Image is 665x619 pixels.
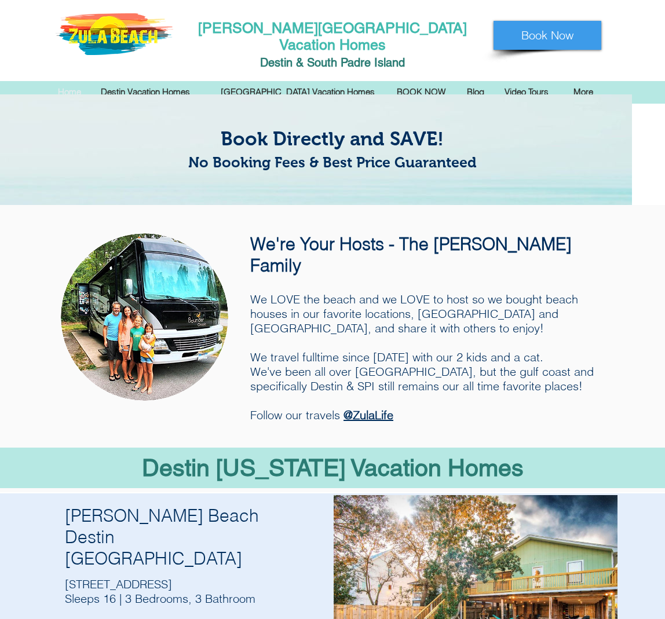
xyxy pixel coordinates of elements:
[198,20,467,53] a: [PERSON_NAME][GEOGRAPHIC_DATA] Vacation Homes
[95,83,196,101] p: Destin Vacation Homes
[221,128,444,149] span: Book Directly and SAVE!
[344,408,393,422] a: @ZulaLife
[399,56,405,69] span: d
[250,233,572,276] span: We're Your Hosts - The [PERSON_NAME] Family
[499,83,554,101] p: Video Tours
[461,83,490,101] p: Blog
[212,83,388,101] div: [GEOGRAPHIC_DATA] Vacation Homes
[496,83,565,101] a: Video Tours
[215,83,381,101] p: [GEOGRAPHIC_DATA] Vacation Homes
[568,83,599,101] p: More
[49,83,92,101] a: Home
[250,292,594,422] span: We LOVE the beach and we LOVE to host so we bought beach houses in our favorite locations, [GEOGR...
[65,505,273,569] h4: [PERSON_NAME] Beach Destin [GEOGRAPHIC_DATA]
[142,454,524,481] span: Destin [US_STATE] Vacation Homes
[92,83,212,101] div: Destin Vacation Homes
[49,83,616,101] nav: Site
[56,13,173,55] img: Zula-Logo-New--e1454677187680.png
[260,56,378,69] span: Destin & South Padre I
[391,83,451,101] p: BOOK NOW
[65,577,273,591] h5: [STREET_ADDRESS]
[494,21,601,50] a: Book Now
[388,83,458,101] a: BOOK NOW
[188,154,477,170] span: No Booking Fees & Best Price Guaranteed
[65,591,273,606] h5: Sleeps 16 | 3 Bedrooms, 3 Bathroom
[61,233,228,401] img: Erez Weinstein, Shirly Weinstein, Zula Life
[378,56,399,69] span: slan
[458,83,496,101] a: Blog
[521,27,573,43] span: Book Now
[52,83,87,101] p: Home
